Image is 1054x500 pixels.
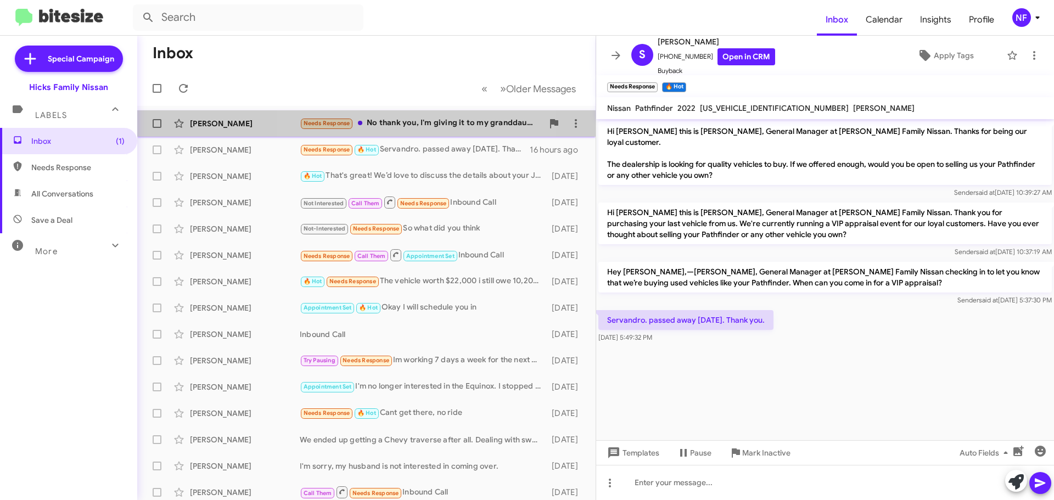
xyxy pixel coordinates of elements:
[304,409,350,417] span: Needs Response
[300,485,546,499] div: Inbound Call
[190,250,300,261] div: [PERSON_NAME]
[31,136,125,147] span: Inbox
[304,490,332,497] span: Call Them
[607,82,658,92] small: Needs Response
[598,333,652,341] span: [DATE] 5:49:32 PM
[546,460,587,471] div: [DATE]
[190,302,300,313] div: [PERSON_NAME]
[677,103,696,113] span: 2022
[300,329,546,340] div: Inbound Call
[979,296,998,304] span: said at
[329,278,376,285] span: Needs Response
[598,262,1052,293] p: Hey [PERSON_NAME],—[PERSON_NAME], General Manager at [PERSON_NAME] Family Nissan checking in to l...
[304,200,344,207] span: Not Interested
[31,162,125,173] span: Needs Response
[406,252,455,260] span: Appointment Set
[190,487,300,498] div: [PERSON_NAME]
[300,195,546,209] div: Inbound Call
[546,276,587,287] div: [DATE]
[300,143,530,156] div: Servandro. passed away [DATE]. Thank you.
[546,250,587,261] div: [DATE]
[481,82,487,95] span: «
[955,248,1052,256] span: Sender [DATE] 10:37:19 AM
[300,434,546,445] div: We ended up getting a Chevy traverse after all. Dealing with swapping out the lease with Chevrole...
[300,380,546,393] div: I'm no longer interested in the Equinox. I stopped by [DATE] and [PERSON_NAME] helped me narrow d...
[546,197,587,208] div: [DATE]
[668,443,720,463] button: Pause
[190,460,300,471] div: [PERSON_NAME]
[598,121,1052,185] p: Hi [PERSON_NAME] this is [PERSON_NAME], General Manager at [PERSON_NAME] Family Nissan. Thanks fo...
[300,248,546,262] div: Inbound Call
[546,355,587,366] div: [DATE]
[598,203,1052,244] p: Hi [PERSON_NAME] this is [PERSON_NAME], General Manager at [PERSON_NAME] Family Nissan. Thank you...
[546,171,587,182] div: [DATE]
[639,46,646,64] span: S
[343,357,389,364] span: Needs Response
[635,103,673,113] span: Pathfinder
[607,103,631,113] span: Nissan
[596,443,668,463] button: Templates
[658,48,775,65] span: [PHONE_NUMBER]
[304,383,352,390] span: Appointment Set
[300,117,543,130] div: No thank you, I'm giving it to my granddaughter, we had it all up to code , runs great, she loves...
[304,120,350,127] span: Needs Response
[351,200,380,207] span: Call Them
[546,381,587,392] div: [DATE]
[475,77,494,100] button: Previous
[690,443,711,463] span: Pause
[35,246,58,256] span: More
[742,443,790,463] span: Mark Inactive
[300,222,546,235] div: So what did you think
[300,170,546,182] div: That's great! We’d love to discuss the details about your Jeep Renegade and help you find the per...
[304,304,352,311] span: Appointment Set
[190,408,300,419] div: [PERSON_NAME]
[817,4,857,36] span: Inbox
[494,77,582,100] button: Next
[975,188,995,196] span: said at
[475,77,582,100] nav: Page navigation example
[954,188,1052,196] span: Sender [DATE] 10:39:27 AM
[304,252,350,260] span: Needs Response
[190,223,300,234] div: [PERSON_NAME]
[957,296,1052,304] span: Sender [DATE] 5:37:30 PM
[853,103,915,113] span: [PERSON_NAME]
[190,197,300,208] div: [PERSON_NAME]
[190,118,300,129] div: [PERSON_NAME]
[546,434,587,445] div: [DATE]
[190,355,300,366] div: [PERSON_NAME]
[951,443,1021,463] button: Auto Fields
[546,329,587,340] div: [DATE]
[29,82,108,93] div: Hicks Family Nissan
[48,53,114,64] span: Special Campaign
[658,35,775,48] span: [PERSON_NAME]
[133,4,363,31] input: Search
[546,223,587,234] div: [DATE]
[153,44,193,62] h1: Inbox
[857,4,911,36] a: Calendar
[546,408,587,419] div: [DATE]
[546,302,587,313] div: [DATE]
[662,82,686,92] small: 🔥 Hot
[357,409,376,417] span: 🔥 Hot
[300,354,546,367] div: Im working 7 days a week for the next 2 weeks. I will reach out when I can come down and look.
[35,110,67,120] span: Labels
[353,225,400,232] span: Needs Response
[598,310,773,330] p: Servandro. passed away [DATE]. Thank you.
[31,188,93,199] span: All Conversations
[304,146,350,153] span: Needs Response
[190,276,300,287] div: [PERSON_NAME]
[506,83,576,95] span: Older Messages
[190,434,300,445] div: [PERSON_NAME]
[605,443,659,463] span: Templates
[304,225,346,232] span: Not-Interested
[889,46,1001,65] button: Apply Tags
[15,46,123,72] a: Special Campaign
[190,171,300,182] div: [PERSON_NAME]
[400,200,447,207] span: Needs Response
[546,487,587,498] div: [DATE]
[530,144,587,155] div: 16 hours ago
[304,357,335,364] span: Try Pausing
[190,381,300,392] div: [PERSON_NAME]
[300,407,546,419] div: Cant get there, no ride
